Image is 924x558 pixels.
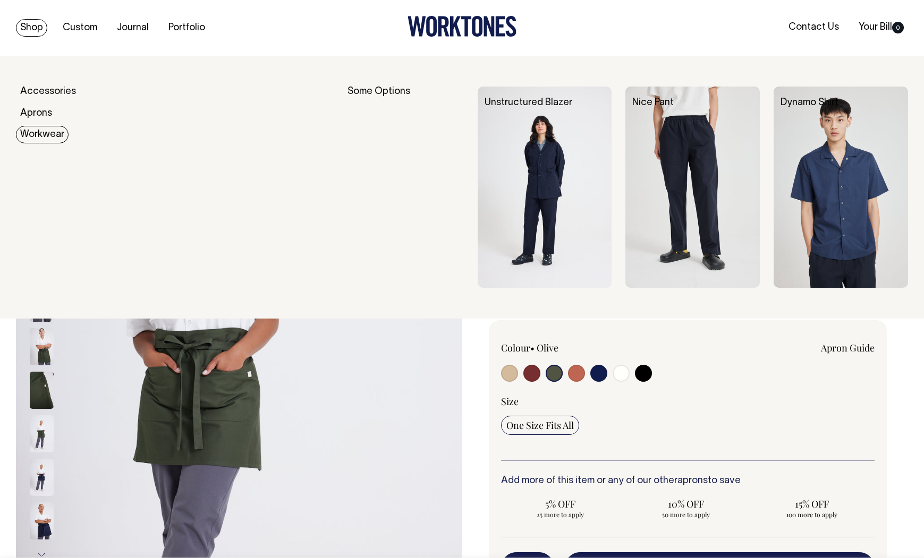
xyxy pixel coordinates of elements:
[537,341,558,354] label: Olive
[774,87,908,288] img: Dynamo Shirt
[632,98,674,107] a: Nice Pant
[501,476,875,486] h6: Add more of this item or any of our other to save
[30,459,54,496] img: dark-navy
[30,502,54,539] img: dark-navy
[506,510,615,519] span: 25 more to apply
[485,98,572,107] a: Unstructured Blazer
[347,87,463,288] div: Some Options
[784,19,843,36] a: Contact Us
[501,341,650,354] div: Colour
[30,372,54,409] img: olive
[113,19,153,37] a: Journal
[757,497,866,510] span: 15% OFF
[16,105,56,122] a: Aprons
[757,510,866,519] span: 100 more to apply
[626,494,745,522] input: 10% OFF 50 more to apply
[478,87,612,288] img: Unstructured Blazer
[625,87,760,288] img: Nice Pant
[752,494,871,522] input: 15% OFF 100 more to apply
[58,19,101,37] a: Custom
[781,98,838,107] a: Dynamo Shirt
[892,22,904,33] span: 0
[30,415,54,452] img: olive
[16,126,69,143] a: Workwear
[501,494,620,522] input: 5% OFF 25 more to apply
[677,476,708,485] a: aprons
[506,497,615,510] span: 5% OFF
[30,328,54,365] img: olive
[16,19,47,37] a: Shop
[854,19,908,36] a: Your Bill0
[530,341,535,354] span: •
[501,395,875,408] div: Size
[501,416,579,435] input: One Size Fits All
[164,19,209,37] a: Portfolio
[632,497,740,510] span: 10% OFF
[632,510,740,519] span: 50 more to apply
[506,419,574,432] span: One Size Fits All
[821,341,875,354] a: Apron Guide
[16,83,80,100] a: Accessories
